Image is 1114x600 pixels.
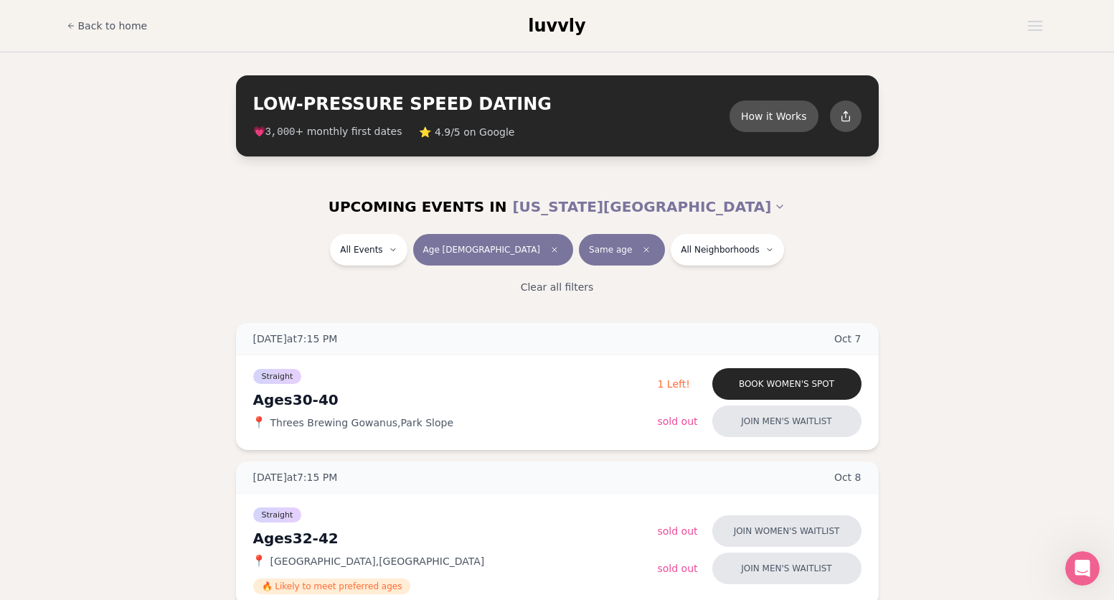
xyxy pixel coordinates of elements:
[270,416,454,430] span: Threes Brewing Gowanus , Park Slope
[712,406,862,437] button: Join men's waitlist
[253,556,265,567] span: 📍
[330,234,407,266] button: All Events
[671,234,783,266] button: All Neighborhoods
[413,234,573,266] button: Age [DEMOGRAPHIC_DATA]Clear age
[658,525,698,537] span: Sold Out
[253,332,338,346] span: [DATE] at 7:15 PM
[419,125,514,139] span: ⭐ 4.9/5 on Google
[730,100,818,132] button: How it Works
[253,528,658,548] div: Ages 32-42
[712,368,862,400] button: Book women's spot
[512,271,603,303] button: Clear all filters
[712,515,862,547] button: Join women's waitlist
[834,332,862,346] span: Oct 7
[78,19,148,33] span: Back to home
[528,14,585,37] a: luvvly
[528,16,585,36] span: luvvly
[1065,551,1100,586] iframe: Intercom live chat
[253,124,402,139] span: 💗 + monthly first dates
[834,470,862,484] span: Oct 8
[329,197,507,217] span: UPCOMING EVENTS IN
[340,244,382,256] span: All Events
[423,244,540,256] span: Age [DEMOGRAPHIC_DATA]
[253,369,302,384] span: Straight
[253,417,265,428] span: 📍
[658,378,690,390] span: 1 Left!
[253,470,338,484] span: [DATE] at 7:15 PM
[67,11,148,40] a: Back to home
[681,244,759,256] span: All Neighborhoods
[270,554,485,568] span: [GEOGRAPHIC_DATA] , [GEOGRAPHIC_DATA]
[712,553,862,584] button: Join men's waitlist
[253,390,658,410] div: Ages 30-40
[546,241,563,258] span: Clear age
[589,244,632,256] span: Same age
[579,234,665,266] button: Same ageClear preference
[253,578,411,594] span: 🔥 Likely to meet preferred ages
[512,191,785,222] button: [US_STATE][GEOGRAPHIC_DATA]
[1022,15,1048,37] button: Open menu
[253,93,730,116] h2: LOW-PRESSURE SPEED DATING
[253,507,302,522] span: Straight
[265,126,296,138] span: 3,000
[658,416,698,427] span: Sold Out
[638,241,655,258] span: Clear preference
[658,563,698,574] span: Sold Out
